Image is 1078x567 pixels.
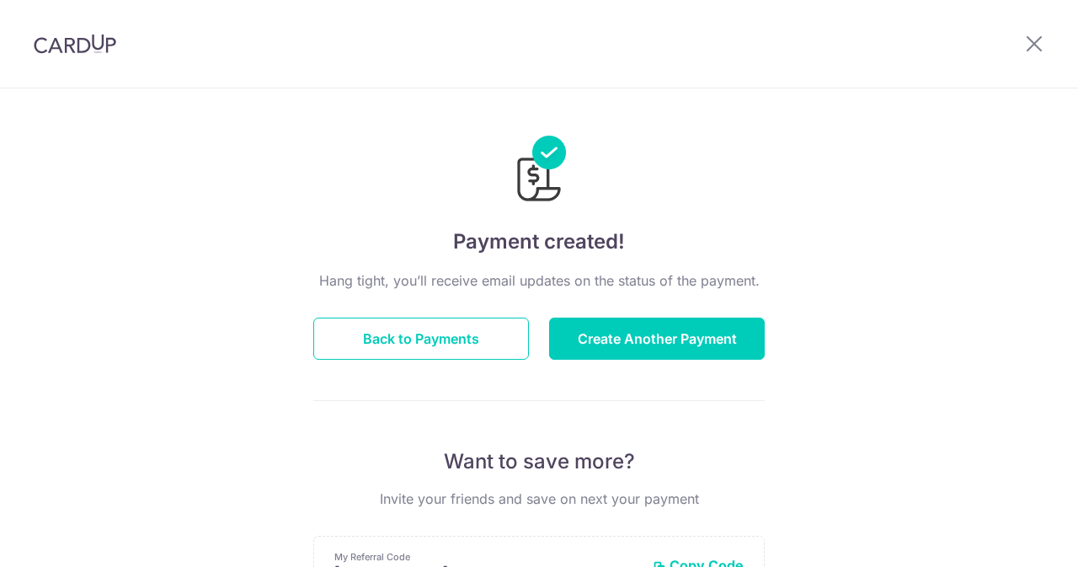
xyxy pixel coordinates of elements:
[549,318,765,360] button: Create Another Payment
[313,448,765,475] p: Want to save more?
[313,270,765,291] p: Hang tight, you’ll receive email updates on the status of the payment.
[313,318,529,360] button: Back to Payments
[334,550,639,564] p: My Referral Code
[34,34,116,54] img: CardUp
[512,136,566,206] img: Payments
[313,227,765,257] h4: Payment created!
[313,489,765,509] p: Invite your friends and save on next your payment
[970,516,1061,559] iframe: Opens a widget where you can find more information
